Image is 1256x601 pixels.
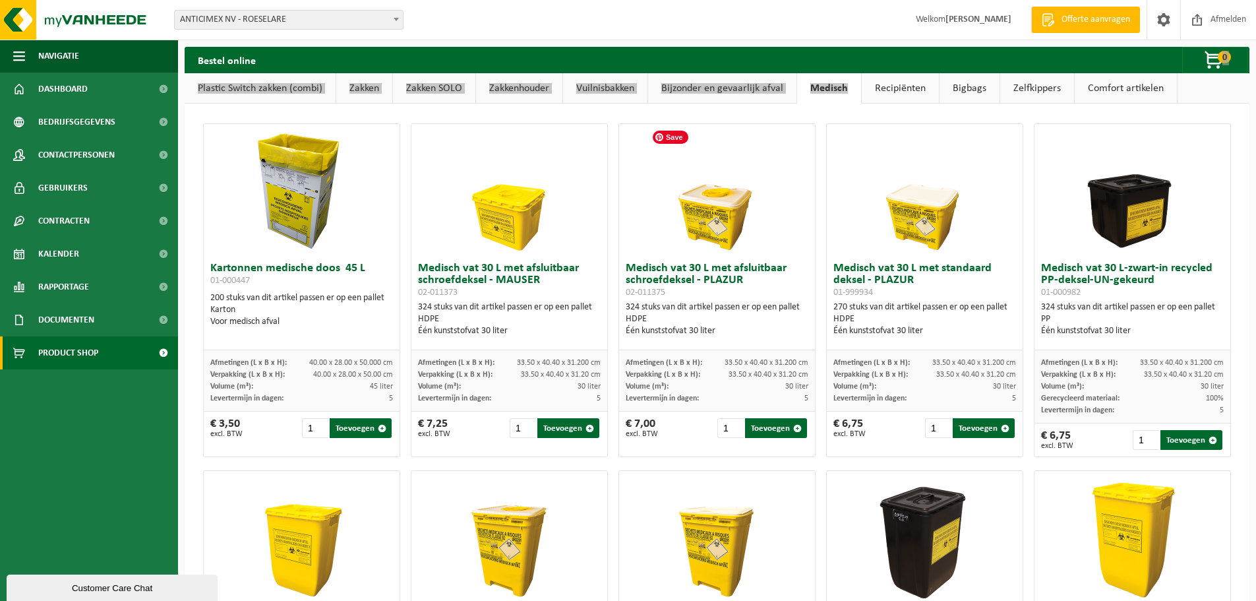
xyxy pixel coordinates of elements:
span: 02-011375 [626,288,665,298]
span: Afmetingen (L x B x H): [1041,359,1118,367]
div: 324 stuks van dit artikel passen er op een pallet [418,301,601,337]
a: Comfort artikelen [1075,73,1177,104]
div: 200 stuks van dit artikel passen er op een pallet [210,292,393,328]
span: Rapportage [38,270,89,303]
img: 01-999934 [859,124,991,256]
button: 0 [1182,47,1248,73]
span: 30 liter [578,383,601,391]
div: Karton [210,304,393,316]
span: Save [653,131,688,144]
div: 324 stuks van dit artikel passen er op een pallet [1041,301,1224,337]
button: Toevoegen [537,418,599,438]
span: Gebruikers [38,172,88,205]
span: Verpakking (L x B x H): [418,371,493,379]
span: 5 [804,395,808,402]
div: € 7,25 [418,418,450,438]
span: Verpakking (L x B x H): [1041,371,1116,379]
span: 100% [1206,395,1224,402]
span: Levertermijn in dagen: [1041,406,1114,414]
span: 33.50 x 40.40 x 31.200 cm [517,359,601,367]
span: 40.00 x 28.00 x 50.000 cm [309,359,393,367]
span: Afmetingen (L x B x H): [210,359,287,367]
h3: Kartonnen medische doos 45 L [210,263,393,289]
span: 30 liter [1201,383,1224,391]
span: 33.50 x 40.40 x 31.200 cm [1140,359,1224,367]
span: Bedrijfsgegevens [38,106,115,139]
span: Contactpersonen [38,139,115,172]
button: Toevoegen [330,418,392,438]
span: Verpakking (L x B x H): [210,371,285,379]
h3: Medisch vat 30 L met afsluitbaar schroefdeksel - MAUSER [418,263,601,298]
span: Levertermijn in dagen: [418,395,491,402]
span: Levertermijn in dagen: [626,395,699,402]
span: excl. BTW [1041,442,1073,450]
button: Toevoegen [953,418,1015,438]
span: Volume (m³): [418,383,461,391]
img: 02-011373 [444,124,576,256]
a: Bijzonder en gevaarlijk afval [648,73,796,104]
span: 02-011373 [418,288,458,298]
div: Één kunststofvat 30 liter [1041,325,1224,337]
a: Vuilnisbakken [563,73,647,104]
input: 1 [717,418,744,438]
div: € 6,75 [1041,430,1073,450]
h3: Medisch vat 30 L-zwart-in recycled PP-deksel-UN-gekeurd [1041,263,1224,298]
button: Toevoegen [745,418,807,438]
span: 33.50 x 40.40 x 31.20 cm [729,371,808,379]
input: 1 [302,418,329,438]
input: 1 [510,418,537,438]
span: 33.50 x 40.40 x 31.20 cm [521,371,601,379]
div: € 7,00 [626,418,658,438]
a: Plastic Switch zakken (combi) [185,73,336,104]
span: 5 [597,395,601,402]
span: ANTICIMEX NV - ROESELARE [175,11,403,29]
span: Volume (m³): [833,383,876,391]
span: Afmetingen (L x B x H): [418,359,494,367]
span: Offerte aanvragen [1058,13,1133,26]
span: excl. BTW [626,430,658,438]
a: Zakken [336,73,392,104]
span: 5 [1220,406,1224,414]
div: PP [1041,313,1224,325]
span: Volume (m³): [210,383,253,391]
span: Documenten [38,303,94,336]
span: Verpakking (L x B x H): [833,371,908,379]
span: 33.50 x 40.40 x 31.200 cm [932,359,1016,367]
button: Toevoegen [1160,430,1222,450]
span: 33.50 x 40.40 x 31.200 cm [725,359,808,367]
h3: Medisch vat 30 L met afsluitbaar schroefdeksel - PLAZUR [626,263,808,298]
a: Zakkenhouder [476,73,562,104]
span: excl. BTW [833,430,866,438]
div: Één kunststofvat 30 liter [418,325,601,337]
span: 01-000982 [1041,288,1081,298]
input: 1 [1133,430,1160,450]
span: Gerecycleerd materiaal: [1041,395,1120,402]
div: 324 stuks van dit artikel passen er op een pallet [626,301,808,337]
img: 01-000982 [1067,124,1199,256]
iframe: chat widget [7,572,220,601]
span: 40.00 x 28.00 x 50.00 cm [313,371,393,379]
div: HDPE [626,313,808,325]
a: Recipiënten [862,73,939,104]
span: Dashboard [38,73,88,106]
span: excl. BTW [418,430,450,438]
a: Zelfkippers [1000,73,1074,104]
strong: [PERSON_NAME] [945,15,1011,24]
span: Levertermijn in dagen: [210,395,284,402]
div: HDPE [833,313,1016,325]
span: Volume (m³): [1041,383,1084,391]
span: ANTICIMEX NV - ROESELARE [174,10,404,30]
span: Kalender [38,237,79,270]
h2: Bestel online [185,47,269,73]
span: Contracten [38,205,90,237]
span: Navigatie [38,40,79,73]
span: Product Shop [38,336,98,369]
span: 30 liter [785,383,808,391]
span: 45 liter [370,383,393,391]
span: 30 liter [993,383,1016,391]
a: Zakken SOLO [393,73,475,104]
span: 5 [389,395,393,402]
img: 01-000447 [236,124,368,256]
span: Afmetingen (L x B x H): [833,359,910,367]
